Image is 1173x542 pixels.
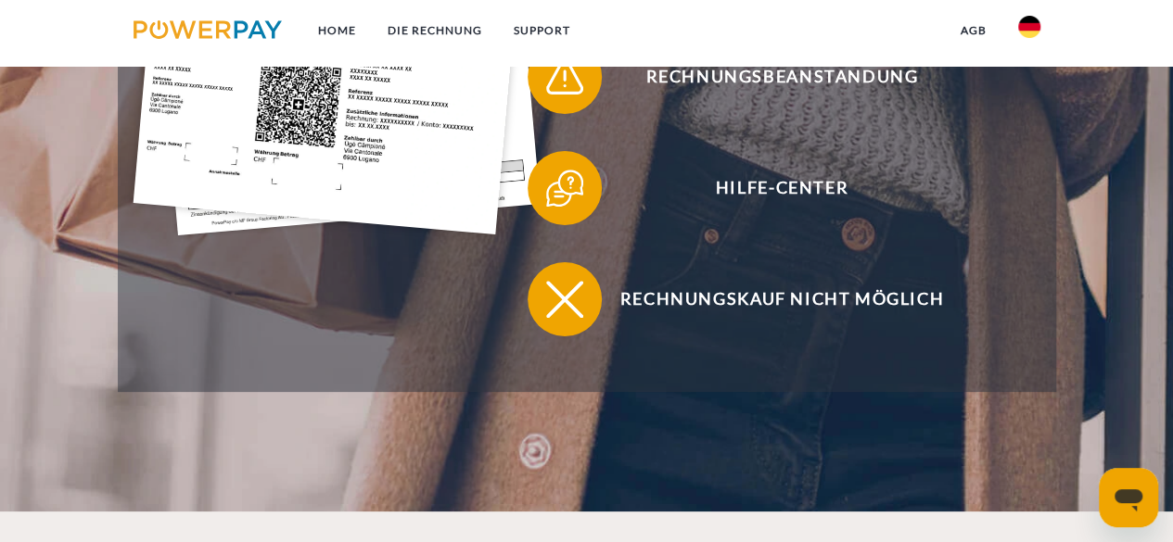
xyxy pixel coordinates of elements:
button: Rechnungsbeanstandung [528,40,1010,114]
a: agb [945,14,1002,47]
a: SUPPORT [497,14,585,47]
img: qb_help.svg [542,165,588,211]
img: de [1018,16,1040,38]
button: Rechnungskauf nicht möglich [528,262,1010,336]
img: qb_close.svg [542,276,588,322]
span: Hilfe-Center [555,151,1009,225]
img: qb_warning.svg [542,54,588,100]
a: DIE RECHNUNG [371,14,497,47]
button: Hilfe-Center [528,151,1010,225]
span: Rechnungskauf nicht möglich [555,262,1009,336]
img: logo-powerpay.svg [134,20,283,39]
span: Rechnungsbeanstandung [555,40,1009,114]
iframe: Schaltfläche zum Öffnen des Messaging-Fensters [1099,468,1158,527]
a: Home [301,14,371,47]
